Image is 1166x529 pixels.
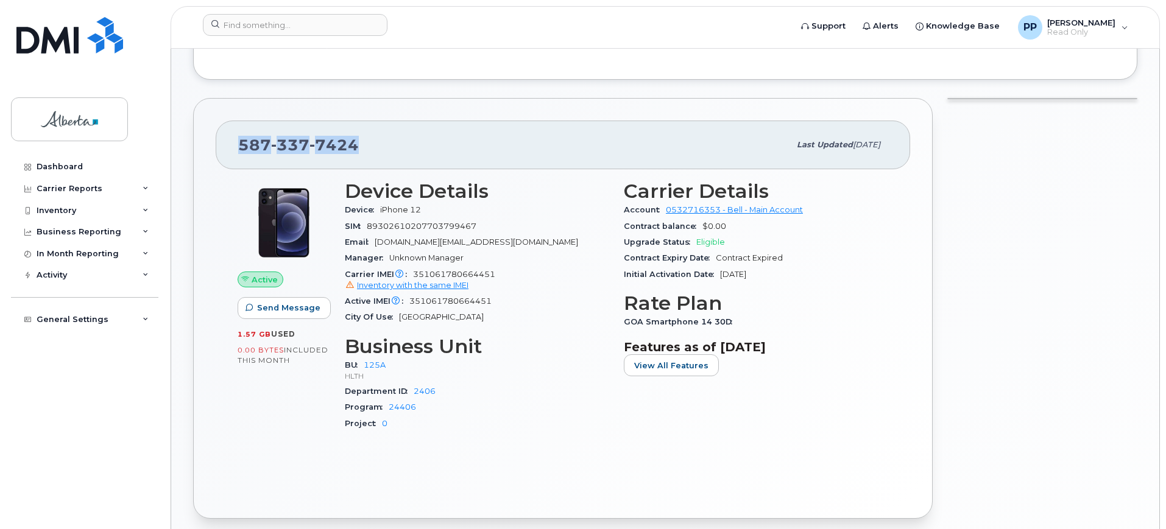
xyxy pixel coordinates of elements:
[203,14,387,36] input: Find something...
[797,140,853,149] span: Last updated
[380,205,421,214] span: iPhone 12
[382,419,387,428] a: 0
[624,205,666,214] span: Account
[345,335,609,357] h3: Business Unit
[345,360,364,370] span: BU
[367,222,476,231] span: 89302610207703799467
[238,330,271,338] span: 1.57 GB
[1047,18,1115,27] span: [PERSON_NAME]
[345,281,468,290] a: Inventory with the same IMEI
[252,274,278,286] span: Active
[624,237,696,247] span: Upgrade Status
[375,237,578,247] span: [DOMAIN_NAME][EMAIL_ADDRESS][DOMAIN_NAME]
[624,222,702,231] span: Contract balance
[1023,20,1037,35] span: PP
[624,270,720,279] span: Initial Activation Date
[1009,15,1137,40] div: Purviben Pandya
[345,205,380,214] span: Device
[345,402,389,412] span: Program
[624,292,888,314] h3: Rate Plan
[345,180,609,202] h3: Device Details
[702,222,726,231] span: $0.00
[720,270,746,279] span: [DATE]
[624,180,888,202] h3: Carrier Details
[793,14,854,38] a: Support
[247,186,320,259] img: iPhone_12.jpg
[634,360,708,371] span: View All Features
[345,371,609,381] p: HLTH
[811,20,846,32] span: Support
[399,312,484,321] span: [GEOGRAPHIC_DATA]
[257,302,320,314] span: Send Message
[409,296,492,306] span: 351061780664451
[666,205,803,214] a: 0532716353 - Bell - Main Account
[345,237,375,247] span: Email
[345,253,389,262] span: Manager
[345,270,609,292] span: 351061780664451
[238,346,284,354] span: 0.00 Bytes
[414,387,436,396] a: 2406
[357,281,468,290] span: Inventory with the same IMEI
[624,340,888,354] h3: Features as of [DATE]
[389,253,464,262] span: Unknown Manager
[345,312,399,321] span: City Of Use
[345,419,382,428] span: Project
[238,297,331,319] button: Send Message
[345,270,413,279] span: Carrier IMEI
[907,14,1008,38] a: Knowledge Base
[238,136,359,154] span: 587
[389,402,416,412] a: 24406
[271,329,295,338] span: used
[238,345,328,365] span: included this month
[624,253,716,262] span: Contract Expiry Date
[271,136,309,154] span: 337
[345,387,414,396] span: Department ID
[853,140,880,149] span: [DATE]
[624,354,719,376] button: View All Features
[309,136,359,154] span: 7424
[854,14,907,38] a: Alerts
[624,317,738,326] span: GOA Smartphone 14 30D
[1047,27,1115,37] span: Read Only
[716,253,783,262] span: Contract Expired
[696,237,725,247] span: Eligible
[926,20,1000,32] span: Knowledge Base
[345,222,367,231] span: SIM
[345,296,409,306] span: Active IMEI
[873,20,899,32] span: Alerts
[364,360,386,370] a: 125A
